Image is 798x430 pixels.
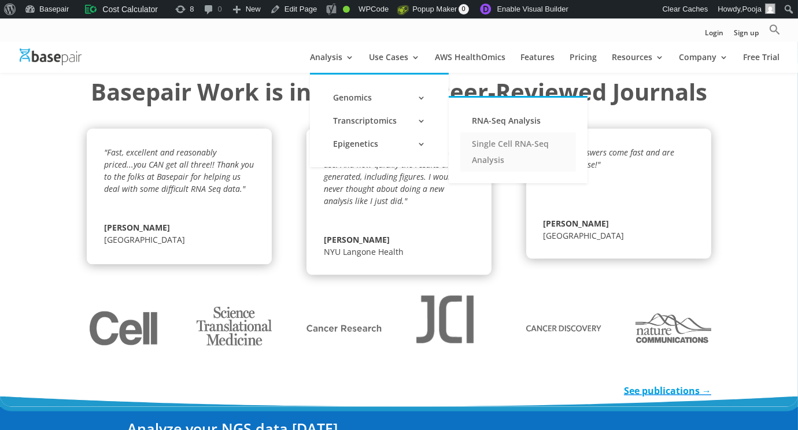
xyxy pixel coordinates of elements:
a: Use Cases [369,53,420,73]
a: Analysis [310,53,354,73]
em: "Fast, excellent and reasonably priced...you CAN get all three!! Thank you to the folks at Basepa... [104,147,254,194]
a: Free Trial [743,53,779,73]
a: See publications → [624,384,711,397]
span: 0 [459,4,469,14]
a: Single Cell RNA-Seq Analysis [460,132,576,172]
span: [GEOGRAPHIC_DATA] [104,234,185,245]
a: Epigenetics [322,132,437,155]
a: Company [679,53,728,73]
span: Pooja [742,5,762,13]
div: Good [343,6,350,13]
a: RNA-Seq Analysis [460,109,576,132]
span: [PERSON_NAME] [324,233,474,246]
a: Login [705,29,723,42]
a: Transcriptomics [322,109,437,132]
em: "I really like how easy the website is to use. And how quickly the results are generated, includi... [324,147,474,206]
img: Basepair [20,49,82,65]
a: Genomics [322,86,437,109]
span: [PERSON_NAME] [104,221,254,233]
a: Pricing [570,53,597,73]
a: Sign up [734,29,759,42]
em: "Support answers come fast and are always precise!" [544,147,675,170]
span: NYU Langone Health [324,246,404,257]
a: Search Icon Link [769,24,781,42]
img: ccb-logo.svg [85,3,97,15]
span: [GEOGRAPHIC_DATA] [544,230,625,241]
span: [PERSON_NAME] [544,217,694,229]
svg: Search [769,24,781,35]
strong: Basepair Work is in Dozens of Peer-Reviewed Journals [91,76,707,108]
a: AWS HealthOmics [435,53,505,73]
a: Features [520,53,555,73]
a: Resources [612,53,664,73]
iframe: Drift Widget Chat Controller [740,372,784,416]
